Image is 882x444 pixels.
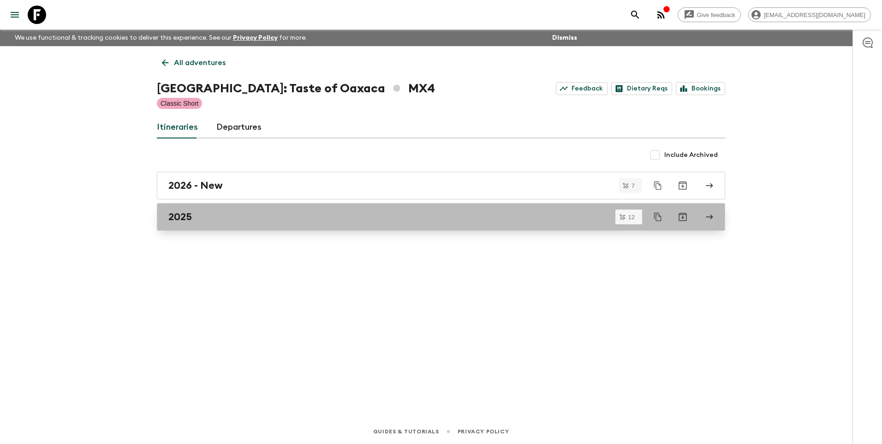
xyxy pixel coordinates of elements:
[168,211,192,223] h2: 2025
[157,79,435,98] h1: [GEOGRAPHIC_DATA]: Taste of Oaxaca MX4
[11,30,310,46] p: We use functional & tracking cookies to deliver this experience. See our for more.
[626,183,640,189] span: 7
[157,203,725,231] a: 2025
[759,12,870,18] span: [EMAIL_ADDRESS][DOMAIN_NAME]
[673,208,692,226] button: Archive
[676,82,725,95] a: Bookings
[168,180,223,192] h2: 2026 - New
[373,426,439,437] a: Guides & Tutorials
[233,35,278,41] a: Privacy Policy
[678,7,741,22] a: Give feedback
[458,426,509,437] a: Privacy Policy
[664,150,718,160] span: Include Archived
[650,177,666,194] button: Duplicate
[550,31,579,44] button: Dismiss
[216,116,262,138] a: Departures
[626,6,644,24] button: search adventures
[157,172,725,199] a: 2026 - New
[623,214,640,220] span: 12
[611,82,672,95] a: Dietary Reqs
[157,116,198,138] a: Itineraries
[692,12,740,18] span: Give feedback
[161,99,198,108] p: Classic Short
[673,176,692,195] button: Archive
[748,7,871,22] div: [EMAIL_ADDRESS][DOMAIN_NAME]
[6,6,24,24] button: menu
[174,57,226,68] p: All adventures
[157,54,231,72] a: All adventures
[650,209,666,225] button: Duplicate
[556,82,608,95] a: Feedback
